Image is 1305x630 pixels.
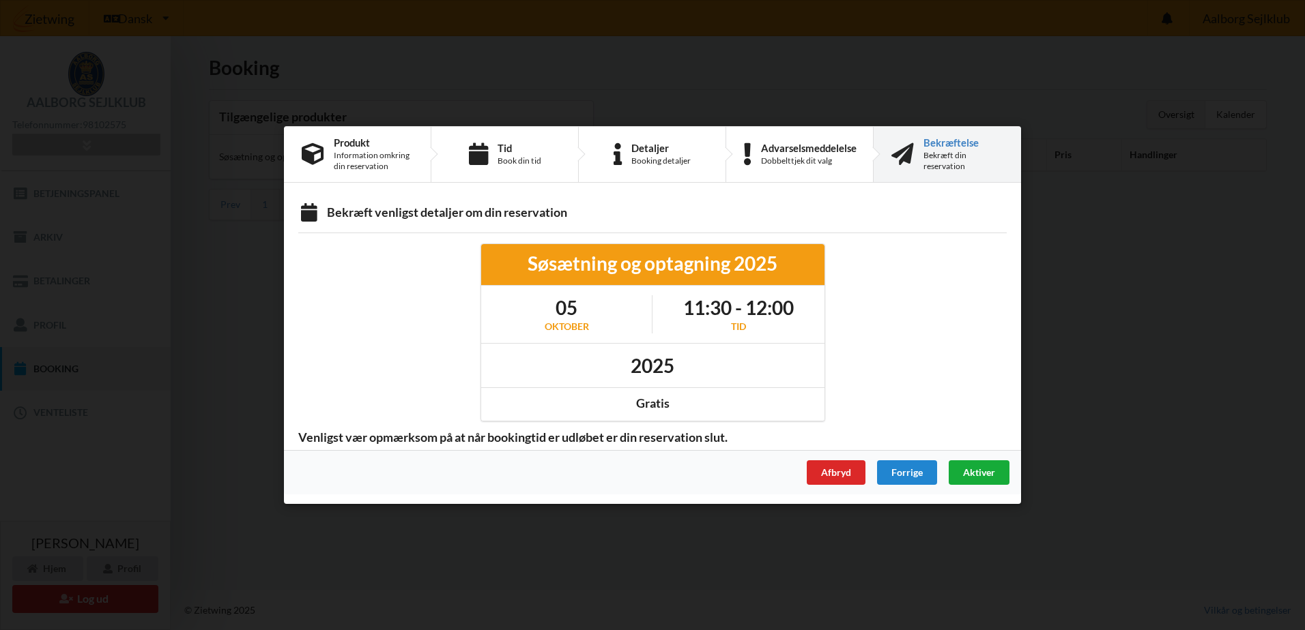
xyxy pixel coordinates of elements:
[498,155,541,166] div: Book din tid
[545,320,589,333] div: oktober
[761,155,857,166] div: Dobbelttjek dit valg
[334,150,413,172] div: Information omkring din reservation
[545,295,589,320] h1: 05
[298,205,1007,223] div: Bekræft venligst detaljer om din reservation
[631,353,674,378] h1: 2025
[807,460,865,485] div: Afbryd
[923,150,1003,172] div: Bekræft din reservation
[923,137,1003,148] div: Bekræftelse
[289,430,737,445] span: Venligst vær opmærksom på at når bookingtid er udløbet er din reservation slut.
[631,155,691,166] div: Booking detaljer
[491,395,815,411] div: Gratis
[877,460,937,485] div: Forrige
[683,295,794,320] h1: 11:30 - 12:00
[334,137,413,148] div: Produkt
[631,142,691,153] div: Detaljer
[491,251,815,275] div: Søsætning og optagning 2025
[683,320,794,333] div: Tid
[963,466,995,478] span: Aktiver
[761,142,857,153] div: Advarselsmeddelelse
[498,142,541,153] div: Tid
